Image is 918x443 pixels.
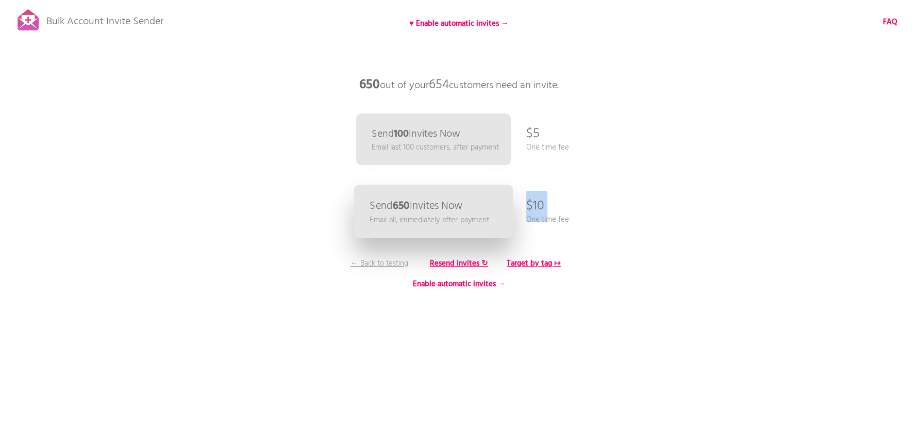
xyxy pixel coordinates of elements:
p: One time fee [526,214,569,225]
p: ← Back to testing [341,258,418,269]
p: out of your customers need an invite. [305,70,614,101]
p: Email all, immediately after payment [370,214,489,226]
b: FAQ [883,16,897,28]
a: Send100Invites Now Email last 100 customers, after payment [356,113,511,165]
p: Email last 100 customers, after payment [372,142,499,153]
span: 654 [429,75,449,95]
p: Bulk Account Invite Sender [46,6,163,32]
b: 650 [359,75,380,95]
a: FAQ [883,17,897,28]
b: Resend invites ↻ [430,257,488,270]
p: One time fee [526,142,569,153]
b: ♥ Enable automatic invites → [409,18,509,30]
b: 650 [392,198,409,215]
a: Send650Invites Now Email all, immediately after payment [354,185,513,238]
p: Send Invites Now [370,201,462,211]
p: Send Invites Now [372,129,460,139]
b: Target by tag ↦ [507,257,561,270]
p: $5 [526,119,540,150]
b: Enable automatic invites → [413,278,506,290]
p: $10 [526,191,544,222]
b: 100 [394,126,409,142]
